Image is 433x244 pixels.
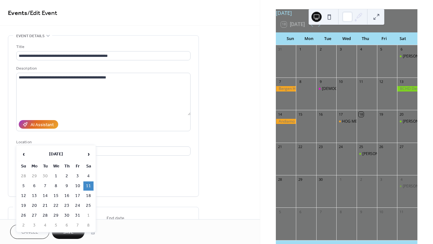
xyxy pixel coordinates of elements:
[29,172,39,181] td: 29
[40,191,50,200] td: 14
[21,229,38,236] span: Cancel
[359,177,363,182] div: 2
[318,32,337,45] div: Tue
[29,201,39,210] td: 20
[51,191,61,200] td: 15
[298,79,303,84] div: 8
[51,211,61,220] td: 29
[19,148,28,160] span: ‹
[276,119,296,124] div: Andiamo Run
[83,191,94,200] td: 18
[16,44,189,50] div: Title
[359,112,363,117] div: 18
[18,181,29,191] td: 5
[40,211,50,220] td: 28
[399,112,404,117] div: 20
[399,177,404,182] div: 4
[318,79,323,84] div: 9
[278,209,283,214] div: 5
[51,221,61,230] td: 5
[83,172,94,181] td: 4
[29,147,83,161] th: [DATE]
[397,54,417,59] div: Bergen Harley Saddle Up Saturday, 10:00 a.m.
[62,191,72,200] td: 16
[356,32,375,45] div: Thu
[359,145,363,149] div: 25
[16,139,189,146] div: Location
[51,172,61,181] td: 1
[281,32,300,45] div: Sun
[18,211,29,220] td: 26
[29,162,39,171] th: Mo
[73,201,83,210] td: 24
[84,148,93,160] span: ›
[375,32,394,45] div: Fri
[399,47,404,52] div: 6
[359,47,363,52] div: 4
[379,112,384,117] div: 19
[278,47,283,52] div: 31
[342,119,387,124] div: HOG MEETING, 7:30 p.m.
[73,172,83,181] td: 3
[40,162,50,171] th: Tu
[298,209,303,214] div: 6
[318,145,323,149] div: 23
[107,215,124,222] div: End date
[278,112,283,117] div: 14
[394,32,412,45] div: Sat
[40,201,50,210] td: 21
[40,172,50,181] td: 30
[18,172,29,181] td: 28
[51,201,61,210] td: 22
[63,229,73,236] span: Save
[62,221,72,230] td: 6
[379,79,384,84] div: 12
[379,47,384,52] div: 5
[397,184,417,189] div: Bergen Harley Saddle Up Saturday, 10:00 a.m.
[62,201,72,210] td: 23
[399,209,404,214] div: 11
[359,209,363,214] div: 9
[73,191,83,200] td: 17
[73,211,83,220] td: 31
[29,181,39,191] td: 6
[318,177,323,182] div: 30
[298,47,303,52] div: 1
[298,112,303,117] div: 15
[379,209,384,214] div: 10
[300,32,318,45] div: Mon
[338,47,343,52] div: 3
[8,7,27,19] a: Events
[399,145,404,149] div: 27
[31,122,54,128] div: AI Assistant
[10,225,49,239] a: Cancel
[73,221,83,230] td: 7
[397,86,417,91] div: BCHD Demo Rides
[62,162,72,171] th: Th
[83,201,94,210] td: 25
[318,112,323,117] div: 16
[278,79,283,84] div: 7
[336,119,357,124] div: HOG MEETING, 7:30 p.m.
[379,145,384,149] div: 26
[338,145,343,149] div: 24
[337,32,356,45] div: Wed
[51,162,61,171] th: We
[83,162,94,171] th: Sa
[316,86,337,91] div: Ladies of Harley, Barnyard and Carriage House, 6:30 p.m.
[27,7,57,19] span: / Edit Event
[83,181,94,191] td: 11
[16,65,189,72] div: Description
[399,79,404,84] div: 13
[73,162,83,171] th: Fr
[29,211,39,220] td: 27
[18,201,29,210] td: 19
[51,181,61,191] td: 8
[359,79,363,84] div: 11
[357,151,377,157] div: Bergen Harley Bike Night, 5:00-8:30 p.m.
[18,221,29,230] td: 2
[18,191,29,200] td: 12
[18,162,29,171] th: Su
[318,209,323,214] div: 7
[338,79,343,84] div: 10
